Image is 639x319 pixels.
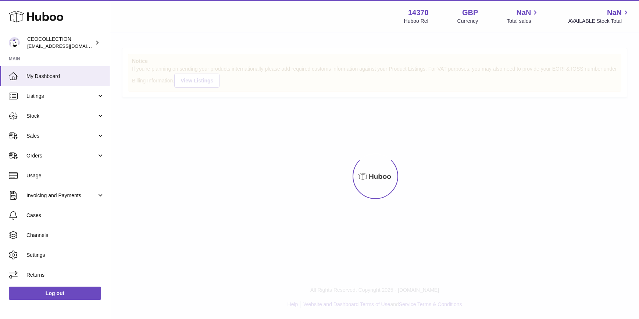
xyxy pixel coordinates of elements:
div: Currency [457,18,478,25]
div: Huboo Ref [404,18,429,25]
a: NaN AVAILABLE Stock Total [568,8,630,25]
span: Listings [26,93,97,100]
span: Channels [26,232,104,239]
img: internalAdmin-14370@internal.huboo.com [9,37,20,48]
strong: 14370 [408,8,429,18]
span: Total sales [507,18,539,25]
span: Stock [26,113,97,120]
span: NaN [607,8,622,18]
span: Settings [26,252,104,259]
a: Log out [9,287,101,300]
span: Invoicing and Payments [26,192,97,199]
span: Cases [26,212,104,219]
span: Returns [26,272,104,279]
span: [EMAIL_ADDRESS][DOMAIN_NAME] [27,43,108,49]
div: CEOCOLLECTION [27,36,93,50]
a: NaN Total sales [507,8,539,25]
span: Sales [26,132,97,139]
strong: GBP [462,8,478,18]
span: AVAILABLE Stock Total [568,18,630,25]
span: Orders [26,152,97,159]
span: NaN [516,8,531,18]
span: Usage [26,172,104,179]
span: My Dashboard [26,73,104,80]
